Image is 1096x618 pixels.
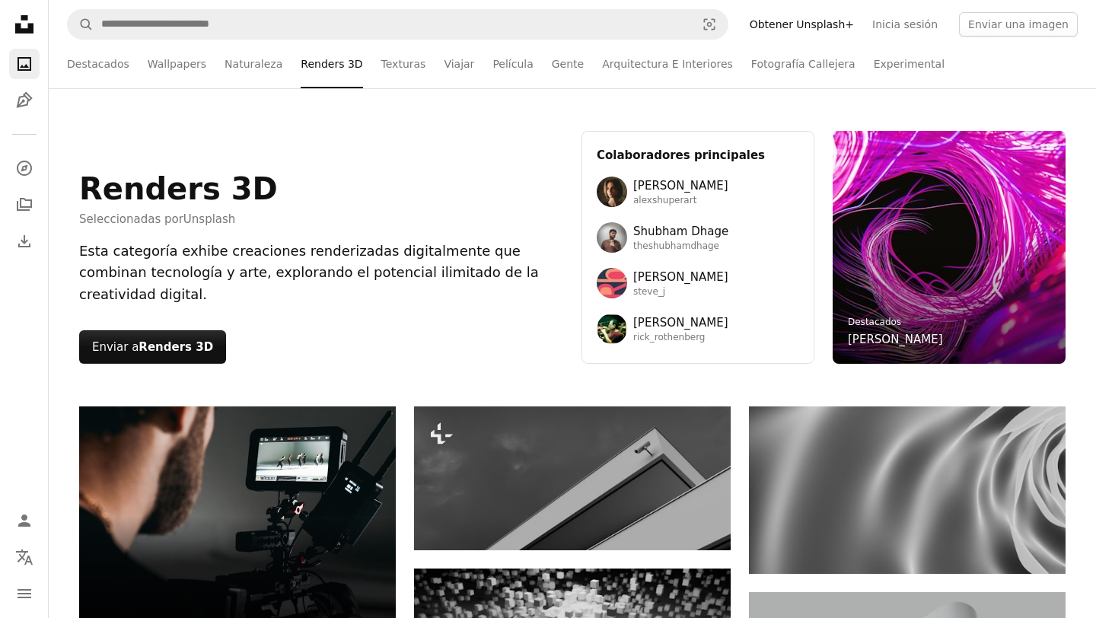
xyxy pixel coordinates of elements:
a: Experimental [874,40,945,88]
a: Patrones de luz arremolinados abstractos en escala de grises [749,483,1066,496]
a: Historial de descargas [9,226,40,256]
div: Esta categoría exhibe creaciones renderizadas digitalmente que combinan tecnología y arte, explor... [79,241,563,306]
span: [PERSON_NAME] [633,177,728,195]
a: Iniciar sesión / Registrarse [9,505,40,536]
a: Cámara de seguridad en la esquina de un edificio. [414,471,731,485]
img: Cámara de seguridad en la esquina de un edificio. [414,406,731,550]
span: [PERSON_NAME] [633,268,728,286]
a: Unsplash [183,212,236,226]
a: [PERSON_NAME] [848,330,943,349]
a: Avatar del usuario Rick Rothenberg[PERSON_NAME]rick_rothenberg [597,314,799,344]
button: Enviar una imagen [959,12,1078,37]
a: Viajar [444,40,474,88]
img: Avatar del usuario Rick Rothenberg [597,314,627,344]
h1: Renders 3D [79,170,278,207]
span: alexshuperart [633,195,728,207]
button: Buscar en Unsplash [68,10,94,39]
h3: Colaboradores principales [597,146,799,164]
a: Obtener Unsplash+ [741,12,863,37]
a: Destacados [67,40,129,88]
span: Shubham Dhage [633,222,728,241]
a: Avatar del usuario Steve Johnson[PERSON_NAME]steve_j [597,268,799,298]
a: Fotografía Callejera [751,40,855,88]
a: Arquitectura E Interiores [602,40,733,88]
a: Película [492,40,533,88]
button: Menú [9,578,40,609]
a: Destacados [848,317,901,327]
a: Naturaleza [225,40,282,88]
button: Búsqueda visual [691,10,728,39]
a: Avatar del usuario Shubham DhageShubham Dhagetheshubhamdhage [597,222,799,253]
a: Ilustraciones [9,85,40,116]
strong: Renders 3D [139,340,213,354]
img: Avatar del usuario Shubham Dhage [597,222,627,253]
span: Seleccionadas por [79,210,278,228]
img: Avatar del usuario Steve Johnson [597,268,627,298]
button: Enviar aRenders 3D [79,330,226,364]
span: [PERSON_NAME] [633,314,728,332]
a: Wallpapers [148,40,206,88]
img: Patrones de luz arremolinados abstractos en escala de grises [749,406,1066,574]
span: theshubhamdhage [633,241,728,253]
button: Idioma [9,542,40,572]
a: Avatar del usuario Alex Shuper[PERSON_NAME]alexshuperart [597,177,799,207]
a: Explorar [9,153,40,183]
img: Avatar del usuario Alex Shuper [597,177,627,207]
form: Encuentra imágenes en todo el sitio [67,9,728,40]
a: Texturas [381,40,426,88]
a: Inicia sesión [863,12,947,37]
span: rick_rothenberg [633,332,728,344]
a: Fotos [9,49,40,79]
span: steve_j [633,286,728,298]
a: Colecciones [9,190,40,220]
a: Gente [552,40,584,88]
